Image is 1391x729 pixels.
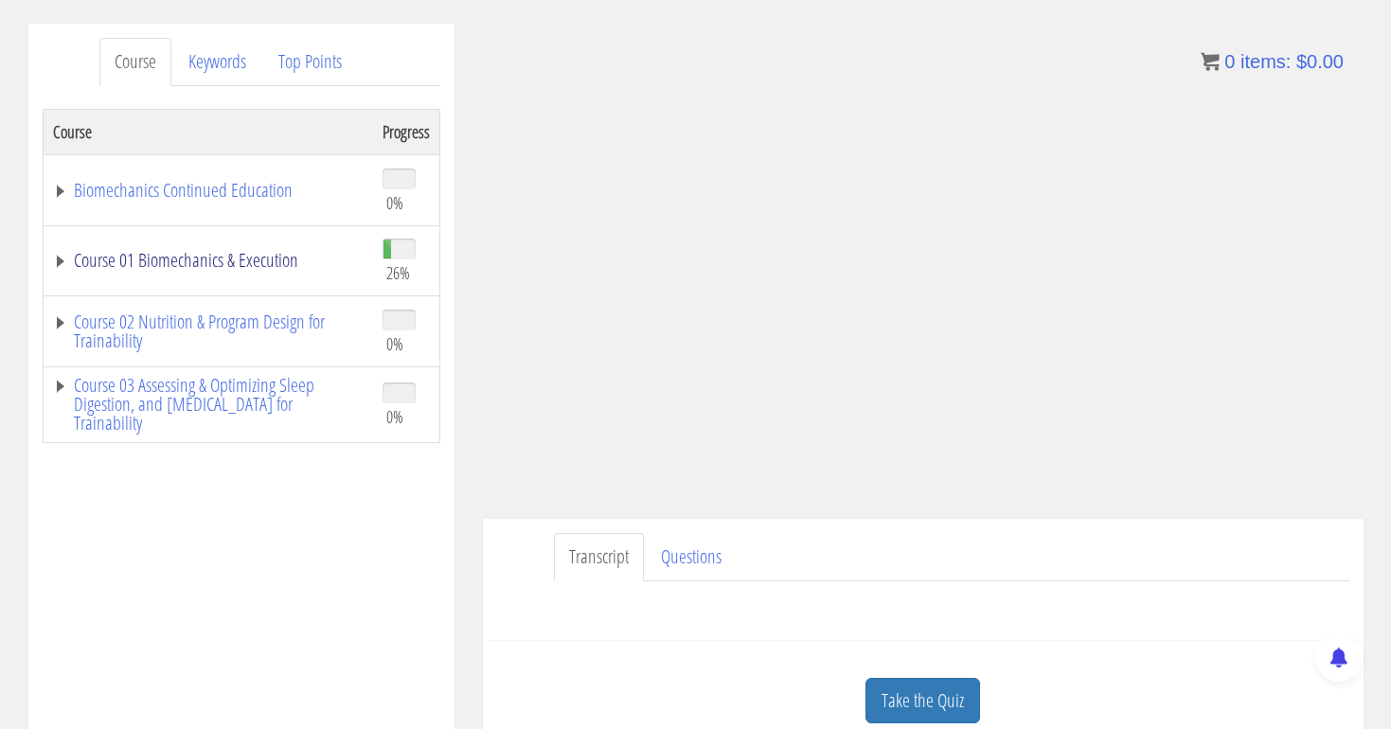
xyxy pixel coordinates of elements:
a: Take the Quiz [865,678,980,724]
th: Progress [373,109,440,154]
a: Transcript [554,533,644,581]
a: Questions [646,533,737,581]
span: 0% [386,406,403,427]
span: items: [1240,51,1291,72]
a: Course 02 Nutrition & Program Design for Trainability [53,312,364,350]
th: Course [43,109,373,154]
a: Keywords [173,38,261,86]
span: 0% [386,333,403,354]
a: Biomechanics Continued Education [53,181,364,200]
span: 26% [386,262,410,283]
a: Course [99,38,171,86]
span: 0% [386,192,403,213]
img: icon11.png [1201,52,1220,71]
a: Top Points [263,38,357,86]
bdi: 0.00 [1296,51,1344,72]
a: 0 items: $0.00 [1201,51,1344,72]
span: $ [1296,51,1307,72]
span: 0 [1224,51,1235,72]
a: Course 03 Assessing & Optimizing Sleep Digestion, and [MEDICAL_DATA] for Trainability [53,376,364,433]
a: Course 01 Biomechanics & Execution [53,251,364,270]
